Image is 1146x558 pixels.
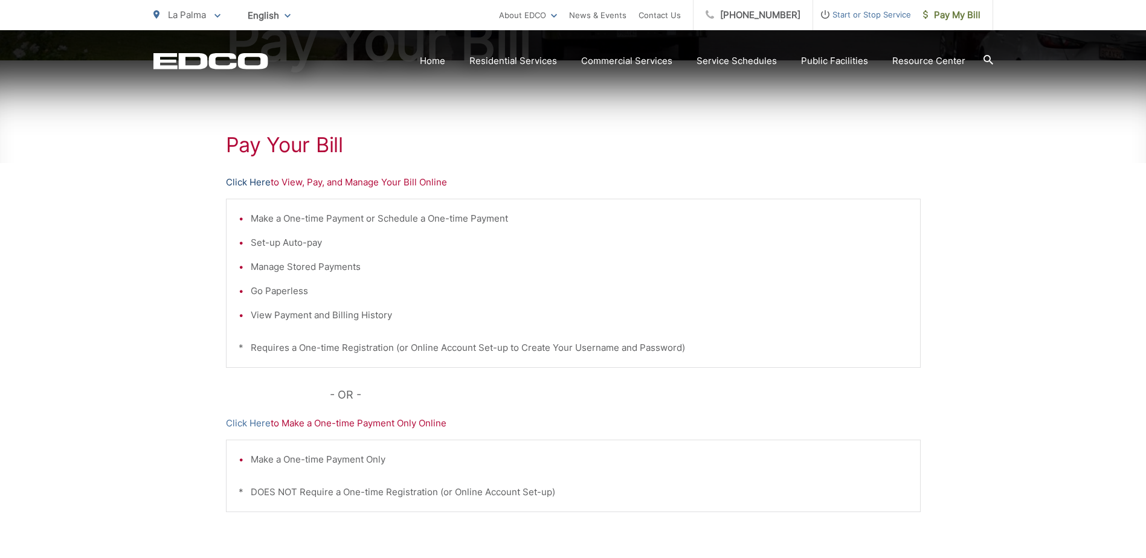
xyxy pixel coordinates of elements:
p: * Requires a One-time Registration (or Online Account Set-up to Create Your Username and Password) [239,341,908,355]
li: Set-up Auto-pay [251,236,908,250]
a: News & Events [569,8,626,22]
a: Contact Us [639,8,681,22]
span: English [239,5,300,26]
a: Home [420,54,445,68]
p: to View, Pay, and Manage Your Bill Online [226,175,921,190]
p: to Make a One-time Payment Only Online [226,416,921,431]
a: Residential Services [469,54,557,68]
p: - OR - [330,386,921,404]
h1: Pay Your Bill [226,133,921,157]
li: Make a One-time Payment or Schedule a One-time Payment [251,211,908,226]
a: Click Here [226,175,271,190]
a: About EDCO [499,8,557,22]
a: Click Here [226,416,271,431]
a: Public Facilities [801,54,868,68]
a: Commercial Services [581,54,672,68]
li: Go Paperless [251,284,908,298]
li: Manage Stored Payments [251,260,908,274]
span: La Palma [168,9,206,21]
a: Resource Center [892,54,965,68]
li: View Payment and Billing History [251,308,908,322]
a: Service Schedules [697,54,777,68]
span: Pay My Bill [923,8,980,22]
li: Make a One-time Payment Only [251,452,908,467]
p: * DOES NOT Require a One-time Registration (or Online Account Set-up) [239,485,908,499]
a: EDCD logo. Return to the homepage. [153,53,268,69]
